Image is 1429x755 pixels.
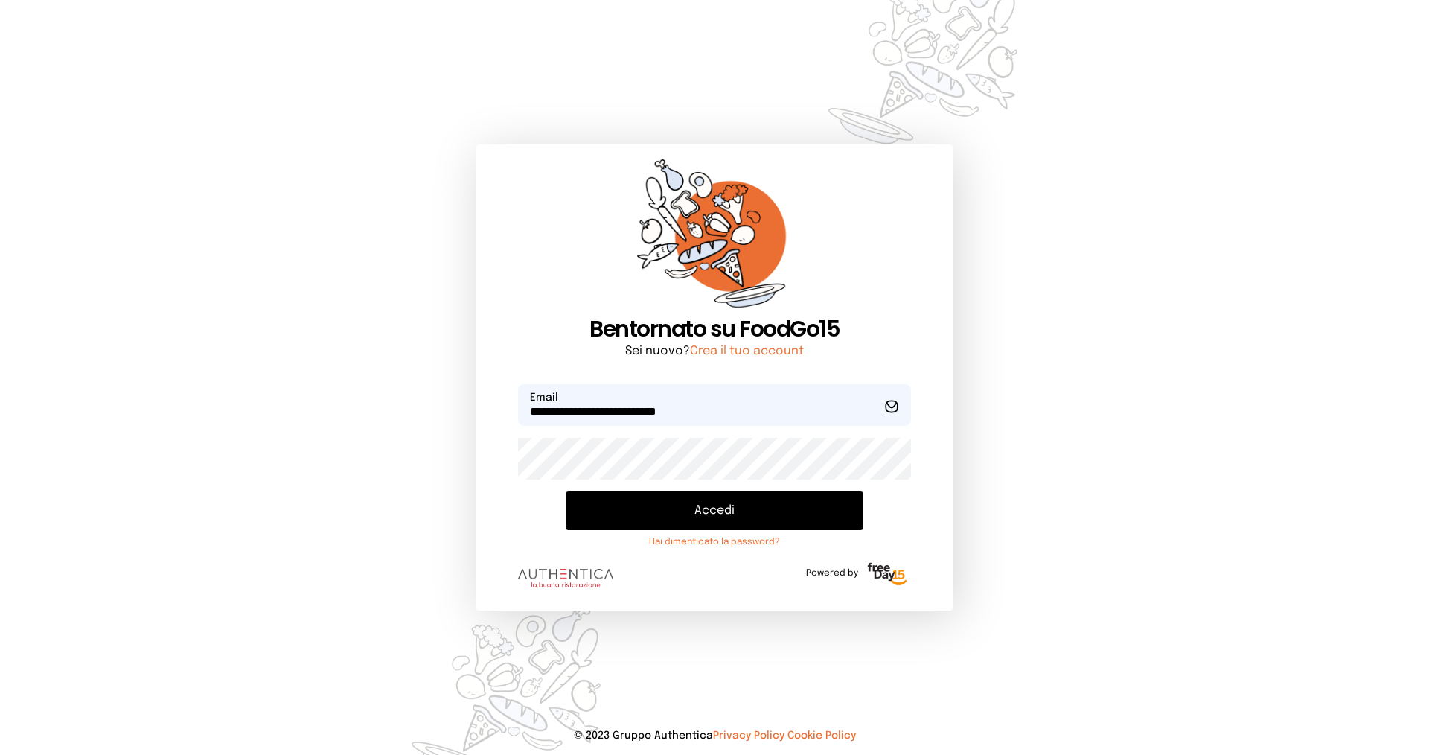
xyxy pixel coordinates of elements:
a: Hai dimenticato la password? [566,536,863,548]
a: Privacy Policy [713,730,784,741]
p: Sei nuovo? [518,343,911,360]
img: logo-freeday.3e08031.png [864,560,911,590]
button: Accedi [566,491,863,530]
h1: Bentornato su FoodGo15 [518,316,911,343]
p: © 2023 Gruppo Authentica [24,728,1405,743]
img: sticker-orange.65babaf.png [637,159,792,316]
a: Cookie Policy [787,730,856,741]
img: logo.8f33a47.png [518,569,613,588]
a: Crea il tuo account [690,345,804,357]
span: Powered by [806,567,858,579]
